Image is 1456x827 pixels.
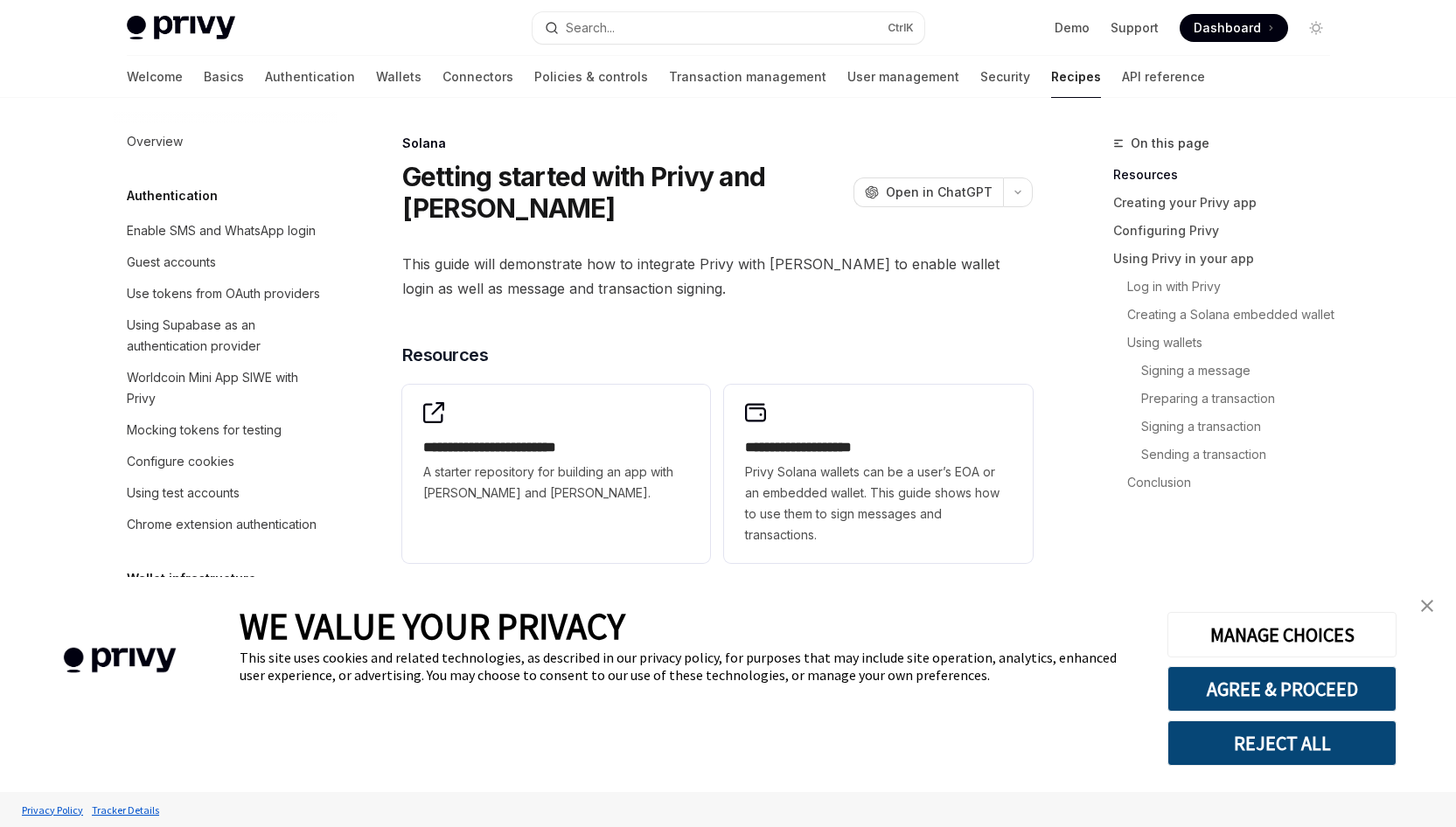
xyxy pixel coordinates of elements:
[1113,357,1344,385] a: Signing a message
[240,649,1141,684] div: This site uses cookies and related technologies, as described in our privacy policy, for purposes...
[1113,189,1344,217] a: Creating your Privy app
[127,315,326,357] div: Using Supabase as an authentication provider
[442,56,513,98] a: Connectors
[113,215,337,247] a: Enable SMS and WhatsApp login
[402,252,1033,301] span: This guide will demonstrate how to integrate Privy with [PERSON_NAME] to enable wallet login as w...
[376,56,421,98] a: Wallets
[113,446,337,477] a: Configure cookies
[847,56,959,98] a: User management
[1167,612,1397,657] button: MANAGE CHOICES
[1421,600,1433,612] img: close banner
[127,185,218,206] h5: Authentication
[1113,413,1344,441] a: Signing a transaction
[127,568,256,589] h5: Wallet infrastructure
[127,220,316,241] div: Enable SMS and WhatsApp login
[113,414,337,446] a: Mocking tokens for testing
[1113,161,1344,189] a: Resources
[1113,217,1344,245] a: Configuring Privy
[240,603,625,649] span: WE VALUE YOUR PRIVACY
[113,247,337,278] a: Guest accounts
[87,795,164,825] a: Tracker Details
[26,622,213,698] img: company logo
[888,21,914,35] span: Ctrl K
[1167,720,1397,766] button: REJECT ALL
[533,12,924,44] button: Open search
[1113,301,1344,329] a: Creating a Solana embedded wallet
[1302,14,1330,42] button: Toggle dark mode
[724,385,1032,563] a: **** **** **** *****Privy Solana wallets can be a user’s EOA or an embedded wallet. This guide sh...
[1194,19,1261,37] span: Dashboard
[127,56,183,98] a: Welcome
[113,477,337,509] a: Using test accounts
[1410,588,1445,623] a: close banner
[204,56,244,98] a: Basics
[127,367,326,409] div: Worldcoin Mini App SIWE with Privy
[1113,273,1344,301] a: Log in with Privy
[669,56,826,98] a: Transaction management
[853,177,1003,207] button: Open in ChatGPT
[113,509,337,540] a: Chrome extension authentication
[1113,385,1344,413] a: Preparing a transaction
[402,135,1033,152] div: Solana
[745,462,1011,546] span: Privy Solana wallets can be a user’s EOA or an embedded wallet. This guide shows how to use them ...
[1111,19,1159,37] a: Support
[980,56,1030,98] a: Security
[423,462,689,504] span: A starter repository for building an app with [PERSON_NAME] and [PERSON_NAME].
[402,343,489,367] span: Resources
[1113,441,1344,469] a: Sending a transaction
[127,131,183,152] div: Overview
[1167,666,1397,712] button: AGREE & PROCEED
[1180,14,1288,42] a: Dashboard
[1051,56,1101,98] a: Recipes
[127,451,234,472] div: Configure cookies
[402,161,846,224] h1: Getting started with Privy and [PERSON_NAME]
[113,309,337,362] a: Using Supabase as an authentication provider
[127,16,235,40] img: light logo
[265,56,355,98] a: Authentication
[1122,56,1205,98] a: API reference
[113,362,337,414] a: Worldcoin Mini App SIWE with Privy
[127,420,282,441] div: Mocking tokens for testing
[1113,245,1344,273] a: Using Privy in your app
[127,514,317,535] div: Chrome extension authentication
[566,17,615,38] div: Search...
[1131,133,1209,154] span: On this page
[113,126,337,157] a: Overview
[113,278,337,309] a: Use tokens from OAuth providers
[1113,469,1344,497] a: Conclusion
[127,283,320,304] div: Use tokens from OAuth providers
[1113,329,1344,357] a: Using wallets
[1055,19,1090,37] a: Demo
[534,56,648,98] a: Policies & controls
[127,252,216,273] div: Guest accounts
[127,483,240,504] div: Using test accounts
[886,184,993,201] span: Open in ChatGPT
[17,795,87,825] a: Privacy Policy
